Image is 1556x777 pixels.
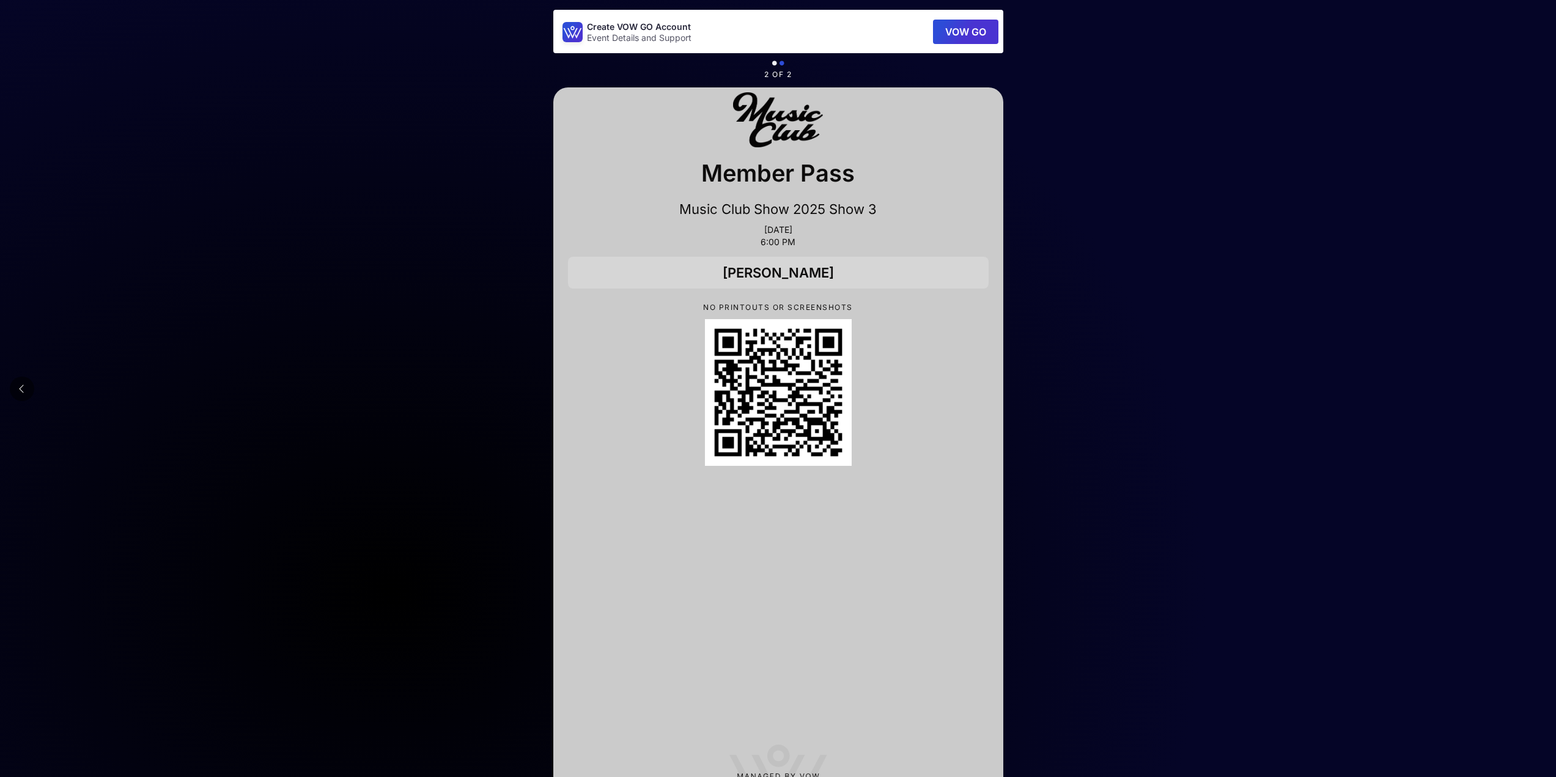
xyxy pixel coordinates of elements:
p: Member Pass [568,155,989,191]
p: 2 of 2 [553,70,1003,79]
div: [PERSON_NAME] [568,257,989,289]
p: Music Club Show 2025 Show 3 [568,201,989,218]
p: Create VOW GO Account [587,21,691,33]
p: 6:00 PM [568,237,989,247]
p: [DATE] [568,225,989,235]
p: Event Details and Support [587,33,691,43]
button: VOW GO [933,20,998,44]
p: NO PRINTOUTS OR SCREENSHOTS [568,303,989,312]
div: QR Code [705,319,852,466]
